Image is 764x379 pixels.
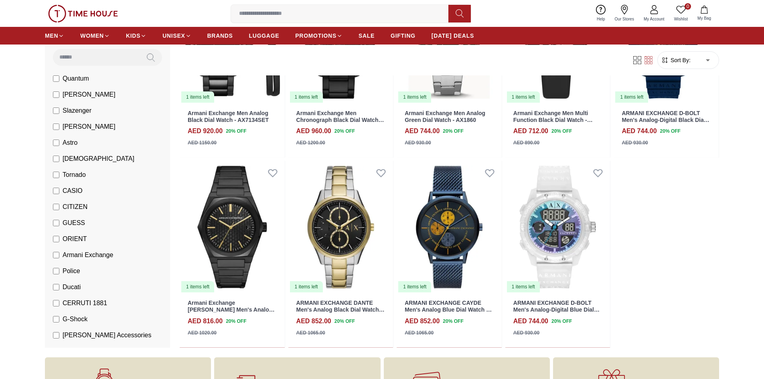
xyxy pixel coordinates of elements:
span: Help [594,16,608,22]
a: ARMANI EXCHANGE DANTE Men's Analog Black Dial Watch - AX18651 items left [288,161,393,293]
span: [PERSON_NAME] [63,90,116,99]
span: Sort By: [669,56,691,64]
span: WOMEN [80,32,104,40]
h4: AED 960.00 [296,126,331,136]
span: 20 % OFF [551,318,572,325]
button: My Bag [693,4,716,23]
h4: AED 852.00 [296,316,331,326]
div: AED 1065.00 [296,329,325,336]
span: [DATE] DEALS [432,32,474,40]
input: [DEMOGRAPHIC_DATA] [53,156,59,162]
input: [PERSON_NAME] [53,124,59,130]
a: UNISEX [162,28,191,43]
span: ORIENT [63,234,87,244]
h4: AED 816.00 [188,316,223,326]
input: Tornado [53,172,59,178]
a: ARMANI EXCHANGE DANTE Men's Analog Black Dial Watch - AX1865 [296,300,385,320]
div: 1 items left [507,281,540,292]
div: 1 items left [290,281,323,292]
span: Armani Exchange [63,250,113,260]
img: ARMANI EXCHANGE CAYDE Men's Analog Blue Dial Watch - AX2751 [397,161,502,293]
input: Armani Exchange [53,252,59,258]
span: 20 % OFF [443,128,463,135]
h4: AED 920.00 [188,126,223,136]
div: AED 930.00 [513,329,539,336]
button: Sort By: [661,56,691,64]
input: Ducati [53,284,59,290]
input: G-Shock [53,316,59,322]
span: 20 % OFF [334,128,355,135]
div: 1 items left [181,281,214,292]
a: ARMANI EXCHANGE CAYDE Men's Analog Blue Dial Watch - AX2751 [405,300,492,320]
span: 20 % OFF [334,318,355,325]
h4: AED 744.00 [405,126,440,136]
a: Our Stores [610,3,639,24]
span: KIDS [126,32,140,40]
a: LUGGAGE [249,28,280,43]
span: GIFTING [391,32,415,40]
input: Slazenger [53,107,59,114]
a: ARMANI EXCHANGE D-BOLT Men's Analog-Digital Black Dial Watch - AX2962 [622,110,709,130]
a: Armani Exchange Men Analog Green Dial Watch - AX1860 [405,110,485,123]
span: Tsar Bomba [63,347,97,356]
div: AED 1200.00 [296,139,325,146]
img: Armani Exchange Geraldo Men's Analog Black Dial Watch - AX2812 [180,161,285,293]
span: UNISEX [162,32,185,40]
span: My Account [640,16,668,22]
a: ARMANI EXCHANGE D-BOLT Men's Analog-Digital Blue Dial Watch - AX2963 [513,300,600,320]
img: ARMANI EXCHANGE D-BOLT Men's Analog-Digital Blue Dial Watch - AX2963 [505,161,610,293]
a: Armani Exchange Men Analog Black Dial Watch - AX7134SET [188,110,269,123]
div: 1 items left [398,91,431,103]
a: Help [592,3,610,24]
a: KIDS [126,28,146,43]
div: AED 930.00 [622,139,648,146]
a: 0Wishlist [669,3,693,24]
div: 1 items left [398,281,431,292]
div: AED 890.00 [513,139,539,146]
span: 20 % OFF [226,318,246,325]
span: My Bag [694,15,714,21]
span: CERRUTI 1881 [63,298,107,308]
input: Quantum [53,75,59,82]
div: 1 items left [181,91,214,103]
input: ORIENT [53,236,59,242]
span: 20 % OFF [551,128,572,135]
span: Slazenger [63,106,91,116]
a: MEN [45,28,64,43]
h4: AED 712.00 [513,126,548,136]
div: AED 930.00 [405,139,431,146]
span: CASIO [63,186,83,196]
span: BRANDS [207,32,233,40]
a: BRANDS [207,28,233,43]
a: GIFTING [391,28,415,43]
span: 20 % OFF [226,128,246,135]
div: 1 items left [507,91,540,103]
span: Quantum [63,74,89,83]
span: LUGGAGE [249,32,280,40]
div: AED 1020.00 [188,329,217,336]
span: Police [63,266,80,276]
a: Armani Exchange Men Chronograph Black Dial Watch - AX2429 [296,110,384,130]
span: CITIZEN [63,202,87,212]
span: MEN [45,32,58,40]
h4: AED 744.00 [622,126,657,136]
span: SALE [359,32,375,40]
div: AED 1150.00 [188,139,217,146]
div: 1 items left [290,91,323,103]
h4: AED 744.00 [513,316,548,326]
input: CERRUTI 1881 [53,300,59,306]
span: 20 % OFF [660,128,681,135]
a: Armani Exchange Geraldo Men's Analog Black Dial Watch - AX28121 items left [180,161,285,293]
input: [PERSON_NAME] [53,91,59,98]
a: Armani Exchange Men Multi Function Black Dial Watch - AX2745 [513,110,593,130]
span: [PERSON_NAME] [63,122,116,132]
span: [DEMOGRAPHIC_DATA] [63,154,134,164]
span: Ducati [63,282,81,292]
img: ... [48,5,118,22]
input: Police [53,268,59,274]
a: ARMANI EXCHANGE CAYDE Men's Analog Blue Dial Watch - AX27511 items left [397,161,502,293]
span: GUESS [63,218,85,228]
div: 1 items left [615,91,648,103]
span: Wishlist [671,16,691,22]
a: [DATE] DEALS [432,28,474,43]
